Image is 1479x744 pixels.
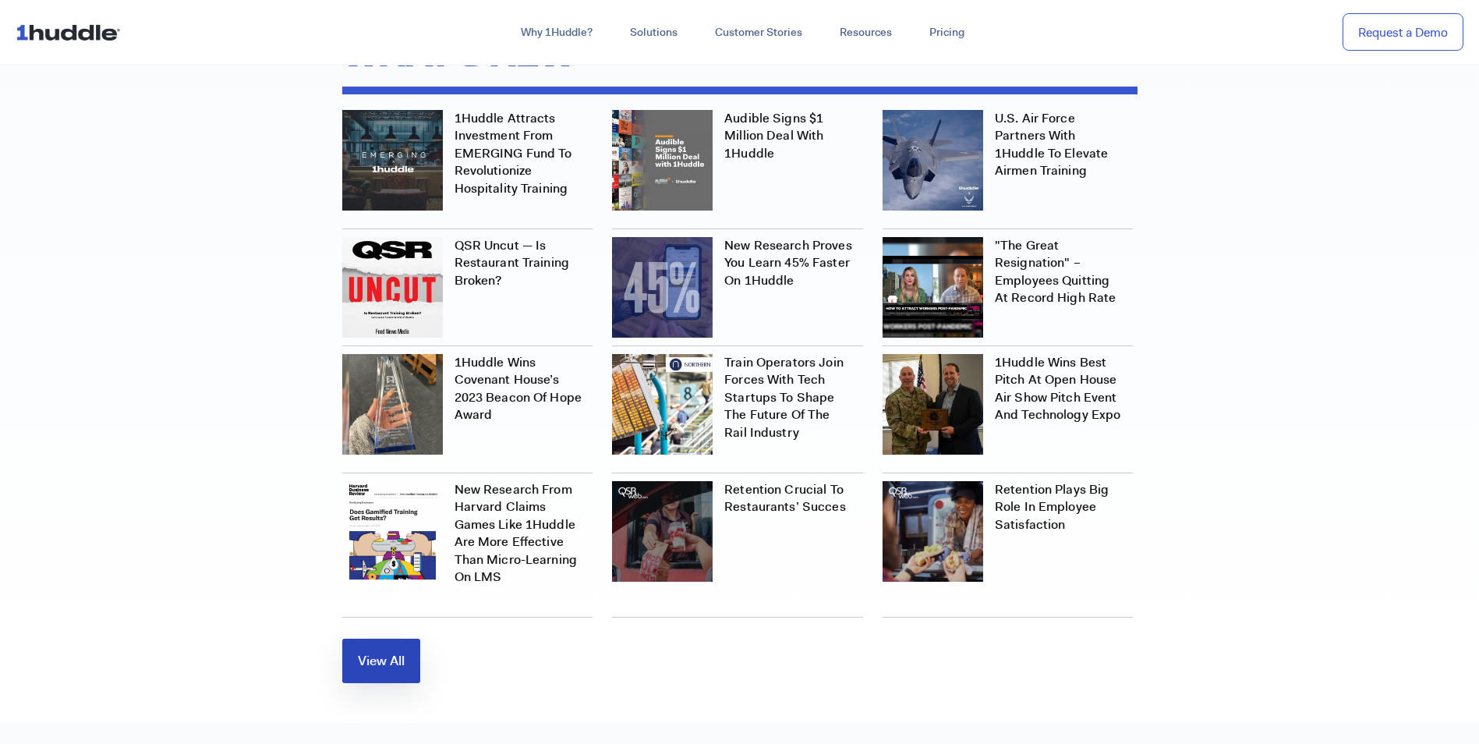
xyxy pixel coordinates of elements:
a: Why 1Huddle? [502,19,611,47]
a: Request a Demo [1343,13,1463,51]
a: "The Great Resignation" – Employees Quitting At Record High Rate [995,237,1116,306]
a: 1Huddle Wins Best Pitch at Open House Air Show Pitch Event and Technology Expo [995,354,1120,423]
a: New Research from Harvard Claims Games Like 1Huddle are More Effective than Micro-learning on LMS [455,481,577,585]
a: Retention Crucial to Restaurants’ Succes [724,481,845,515]
img: Retention-plays-big-role-in-employee-satisfaction–300×300 [883,481,983,582]
a: Solutions [611,19,696,47]
a: Pricing [911,19,983,47]
a: Customer Stories [696,19,821,47]
a: 1Huddle Wins Covenant House’s 2023 Beacon of Hope Award [455,354,582,423]
img: Cov House 3 [342,354,443,455]
img: Audible x 1Huddle blog 1 [612,110,713,211]
img: QSR Uncut [342,237,443,338]
a: Audible Signs $1 Million Deal with 1Huddle [724,110,823,161]
a: 1Huddle Attracts Investment from EMERGING Fund to Revolutionize Hospitality Training [455,110,572,197]
img: Emerging Banner 2 [342,110,443,211]
img: ... [16,17,127,47]
img: Air Force 1 blog 1 [883,110,983,211]
img: HBR Does Gamified Training Get Results_ copy 3 [342,481,443,582]
a: Resources [821,19,911,47]
a: Train operators join forces with tech startups to shape the future of the rail industry [724,354,844,441]
a: U.S. Air Force Partners with 1Huddle to Elevate Airmen Training [995,110,1108,179]
img: Northern Rail [612,354,713,455]
a: QSR Uncut — Is Restaurant Training Broken? [455,237,569,289]
a: View All [342,639,420,683]
span: View All [358,654,405,668]
img: Cheddar July 2021 copy [883,237,983,338]
a: New Research Proves You Learn 45% Faster on 1Huddle [724,237,851,289]
a: Retention Plays Big Role in Employee Satisfaction [995,481,1109,533]
img: Air Force Pitch [883,354,983,455]
img: Untitled [612,237,713,338]
img: retention-crucial-to-restaurants-success_-copy-300×300 [612,481,713,582]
